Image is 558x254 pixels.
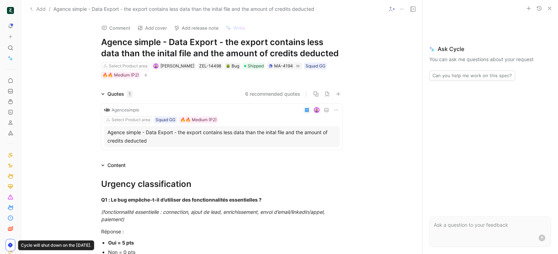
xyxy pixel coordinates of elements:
[156,116,175,123] div: Squad GG
[107,90,133,98] div: Quotes
[248,63,264,70] span: Shipped
[429,71,515,80] button: Can you help me work on this spec?
[127,90,133,97] div: 1
[107,128,336,145] div: Agence simple - Data Export - the export contains less data than the inital file and the amount o...
[107,161,126,169] div: Content
[112,107,139,114] div: Agencesimple
[223,23,248,33] button: Write
[49,5,51,13] span: /
[429,45,551,53] span: Ask Cycle
[160,63,194,68] span: [PERSON_NAME]
[101,228,342,235] div: Réponse :
[245,90,300,98] button: 6 recommended quotes
[101,209,326,222] em: (fonctionnalité essentielle : connection, ajout de lead, enrichissement, envoi d’email/linkedin/a...
[225,63,241,70] div: 🪲Bug
[199,63,221,70] div: ZEL-14498
[314,108,319,113] img: avatar
[103,72,139,79] div: 🔥🔥 Medium (P2)
[134,23,170,33] button: Add cover
[109,63,148,70] div: Select Product area
[429,55,551,64] p: You can ask me questions about your request
[98,90,135,98] div: Quotes1
[28,5,47,13] button: Add
[171,23,222,33] button: Add release note
[104,107,110,113] img: logo
[226,63,239,70] div: Bug
[112,116,150,123] div: Select Product area
[233,25,245,31] span: Write
[101,197,262,203] strong: Q1 : Le bug empêche-t-il d’utiliser des fonctionnalités essentielles ?
[7,7,14,14] img: ZELIQ
[101,37,342,59] h1: Agence simple - Data Export - the export contains less data than the inital file and the amount o...
[274,63,293,70] div: MA-4194
[98,161,128,169] div: Content
[53,5,314,13] span: Agence simple - Data Export - the export contains less data than the inital file and the amount o...
[98,23,134,33] button: Comment
[180,116,217,123] div: 🔥🔥 Medium (P2)
[154,64,158,68] img: avatar
[101,178,342,190] div: Urgency classification
[306,63,325,70] div: Squad GG
[6,6,15,15] button: ZELIQ
[226,64,230,68] img: 🪲
[108,240,134,246] strong: Oui = 5 pts
[18,240,94,250] div: Cycle will shut down on the [DATE].
[243,63,265,70] div: Shipped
